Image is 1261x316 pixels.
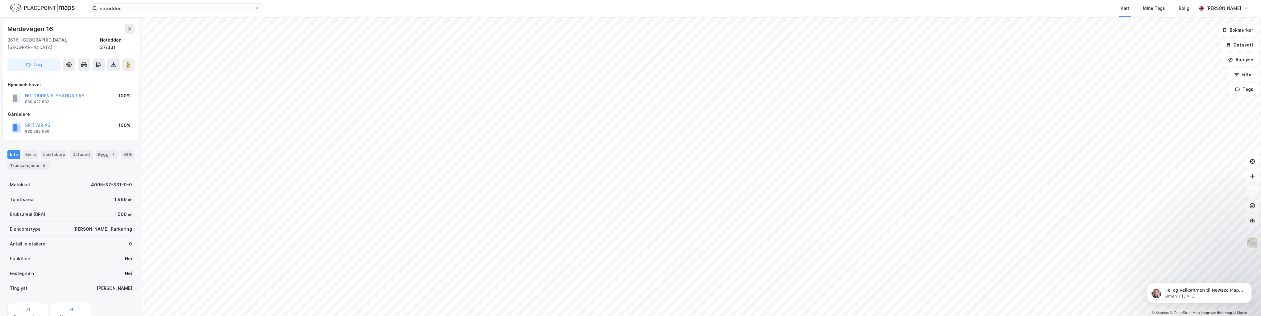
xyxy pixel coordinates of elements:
div: 100% [118,122,130,129]
button: Analyse [1223,54,1259,66]
div: 1 [110,152,116,158]
input: Søk på adresse, matrikkel, gårdeiere, leietakere eller personer [97,4,254,13]
div: Leietakere [41,150,68,159]
a: Improve this map [1201,311,1232,315]
div: Gårdeiere [8,111,134,118]
div: 982 683 696 [25,129,49,134]
div: Tomteareal [10,196,35,203]
div: Matrikkel [10,181,30,188]
div: Transaksjoner [7,161,50,170]
button: Datasett [1221,39,1259,51]
div: Nei [125,255,132,262]
div: 100% [118,92,130,99]
div: Kart [1121,5,1129,12]
div: Bolig [1179,5,1189,12]
button: Tag [7,59,60,71]
div: Notodden, 37/331 [100,36,134,51]
div: [PERSON_NAME] [1206,5,1241,12]
button: Filter [1229,68,1259,81]
div: [PERSON_NAME] [97,285,132,292]
div: Antall leietakere [10,240,45,248]
div: Bruksareal (BRA) [10,211,45,218]
div: Merdevegen 16 [7,24,54,34]
div: 4005-37-331-0-0 [91,181,132,188]
div: Punktleie [10,255,30,262]
div: 1 966 ㎡ [114,196,132,203]
div: Hjemmelshaver [8,81,134,88]
img: Z [1247,237,1258,249]
div: 0 [129,240,132,248]
div: ESG [121,150,134,159]
img: logo.f888ab2527a4732fd821a326f86c7f29.svg [10,3,75,14]
div: Festegrunn [10,270,34,277]
div: [PERSON_NAME], Parkering [73,225,132,233]
div: Tinglyst [10,285,27,292]
iframe: Intercom notifications message [1138,270,1261,313]
div: 1 500 ㎡ [115,211,132,218]
div: Datasett [70,150,93,159]
a: Mapbox [1152,311,1169,315]
div: 3676, [GEOGRAPHIC_DATA], [GEOGRAPHIC_DATA] [7,36,100,51]
div: Nei [125,270,132,277]
div: Eiere [23,150,38,159]
button: Tags [1230,83,1259,95]
div: 6 [41,163,47,169]
div: Eiendomstype [10,225,41,233]
a: OpenStreetMap [1170,311,1200,315]
div: 890 422 632 [25,99,49,104]
div: Mine Tags [1143,5,1165,12]
div: Bygg [96,150,118,159]
div: Info [7,150,20,159]
button: Bokmerker [1217,24,1259,36]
